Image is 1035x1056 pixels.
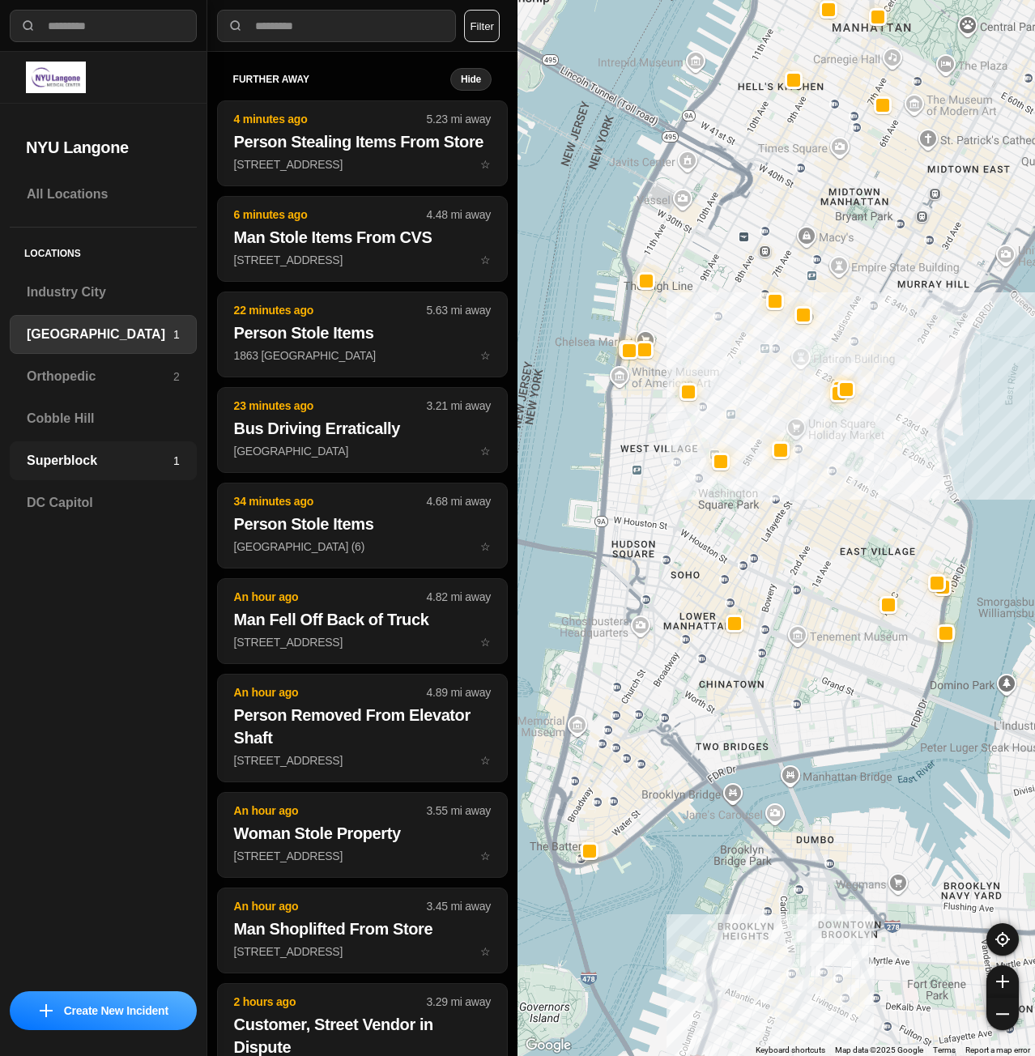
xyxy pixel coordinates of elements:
[234,302,427,318] p: 22 minutes ago
[234,513,491,535] h2: Person Stole Items
[234,417,491,440] h2: Bus Driving Erratically
[234,111,427,127] p: 4 minutes ago
[217,253,508,266] a: 6 minutes ago4.48 mi awayMan Stole Items From CVS[STREET_ADDRESS]star
[480,945,491,958] span: star
[217,483,508,568] button: 34 minutes ago4.68 mi awayPerson Stole Items[GEOGRAPHIC_DATA] (6)star
[427,684,491,700] p: 4.89 mi away
[228,18,244,34] img: search
[480,158,491,171] span: star
[64,1003,168,1019] p: Create New Incident
[217,635,508,649] a: An hour ago4.82 mi awayMan Fell Off Back of Truck[STREET_ADDRESS]star
[10,273,197,312] a: Industry City
[427,207,491,223] p: 4.48 mi away
[217,849,508,862] a: An hour ago3.55 mi awayWoman Stole Property[STREET_ADDRESS]star
[234,589,427,605] p: An hour ago
[27,283,180,302] h3: Industry City
[217,157,508,171] a: 4 minutes ago5.23 mi awayPerson Stealing Items From Store[STREET_ADDRESS]star
[427,803,491,819] p: 3.55 mi away
[10,357,197,396] a: Orthopedic2
[464,10,500,42] button: Filter
[26,62,86,93] img: logo
[217,578,508,664] button: An hour ago4.82 mi awayMan Fell Off Back of Truck[STREET_ADDRESS]star
[480,253,491,266] span: star
[10,175,197,214] a: All Locations
[234,398,427,414] p: 23 minutes ago
[234,539,491,555] p: [GEOGRAPHIC_DATA] (6)
[996,1007,1009,1020] img: zoom-out
[480,349,491,362] span: star
[40,1004,53,1017] img: icon
[26,136,181,159] h2: NYU Langone
[217,348,508,362] a: 22 minutes ago5.63 mi awayPerson Stole Items1863 [GEOGRAPHIC_DATA]star
[427,302,491,318] p: 5.63 mi away
[27,409,180,428] h3: Cobble Hill
[234,443,491,459] p: [GEOGRAPHIC_DATA]
[986,965,1019,998] button: zoom-in
[234,704,491,749] h2: Person Removed From Elevator Shaft
[234,207,427,223] p: 6 minutes ago
[10,315,197,354] a: [GEOGRAPHIC_DATA]1
[835,1045,923,1054] span: Map data ©2025 Google
[234,321,491,344] h2: Person Stole Items
[173,368,180,385] p: 2
[461,73,481,86] small: Hide
[217,539,508,553] a: 34 minutes ago4.68 mi awayPerson Stole Items[GEOGRAPHIC_DATA] (6)star
[10,991,197,1030] button: iconCreate New Incident
[480,636,491,649] span: star
[234,752,491,769] p: [STREET_ADDRESS]
[173,453,180,469] p: 1
[234,822,491,845] h2: Woman Stole Property
[986,923,1019,956] button: recenter
[10,483,197,522] a: DC Capitol
[20,18,36,34] img: search
[234,803,427,819] p: An hour ago
[217,753,508,767] a: An hour ago4.89 mi awayPerson Removed From Elevator Shaft[STREET_ADDRESS]star
[217,444,508,458] a: 23 minutes ago3.21 mi awayBus Driving Erratically[GEOGRAPHIC_DATA]star
[756,1045,825,1056] button: Keyboard shortcuts
[217,674,508,782] button: An hour ago4.89 mi awayPerson Removed From Elevator Shaft[STREET_ADDRESS]star
[480,754,491,767] span: star
[234,347,491,364] p: 1863 [GEOGRAPHIC_DATA]
[427,493,491,509] p: 4.68 mi away
[450,68,492,91] button: Hide
[27,451,173,471] h3: Superblock
[996,975,1009,988] img: zoom-in
[10,399,197,438] a: Cobble Hill
[480,445,491,458] span: star
[234,994,427,1010] p: 2 hours ago
[522,1035,575,1056] a: Open this area in Google Maps (opens a new window)
[234,130,491,153] h2: Person Stealing Items From Store
[234,634,491,650] p: [STREET_ADDRESS]
[427,589,491,605] p: 4.82 mi away
[933,1045,956,1054] a: Terms
[10,441,197,480] a: Superblock1
[234,898,427,914] p: An hour ago
[27,367,173,386] h3: Orthopedic
[217,100,508,186] button: 4 minutes ago5.23 mi awayPerson Stealing Items From Store[STREET_ADDRESS]star
[427,111,491,127] p: 5.23 mi away
[234,252,491,268] p: [STREET_ADDRESS]
[173,326,180,343] p: 1
[986,998,1019,1030] button: zoom-out
[995,932,1010,947] img: recenter
[427,898,491,914] p: 3.45 mi away
[217,292,508,377] button: 22 minutes ago5.63 mi awayPerson Stole Items1863 [GEOGRAPHIC_DATA]star
[427,994,491,1010] p: 3.29 mi away
[234,493,427,509] p: 34 minutes ago
[522,1035,575,1056] img: Google
[427,398,491,414] p: 3.21 mi away
[217,944,508,958] a: An hour ago3.45 mi awayMan Shoplifted From Store[STREET_ADDRESS]star
[234,226,491,249] h2: Man Stole Items From CVS
[217,387,508,473] button: 23 minutes ago3.21 mi awayBus Driving Erratically[GEOGRAPHIC_DATA]star
[234,684,427,700] p: An hour ago
[217,792,508,878] button: An hour ago3.55 mi awayWoman Stole Property[STREET_ADDRESS]star
[480,540,491,553] span: star
[234,608,491,631] h2: Man Fell Off Back of Truck
[27,493,180,513] h3: DC Capitol
[10,228,197,273] h5: Locations
[27,325,173,344] h3: [GEOGRAPHIC_DATA]
[27,185,180,204] h3: All Locations
[234,943,491,960] p: [STREET_ADDRESS]
[234,848,491,864] p: [STREET_ADDRESS]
